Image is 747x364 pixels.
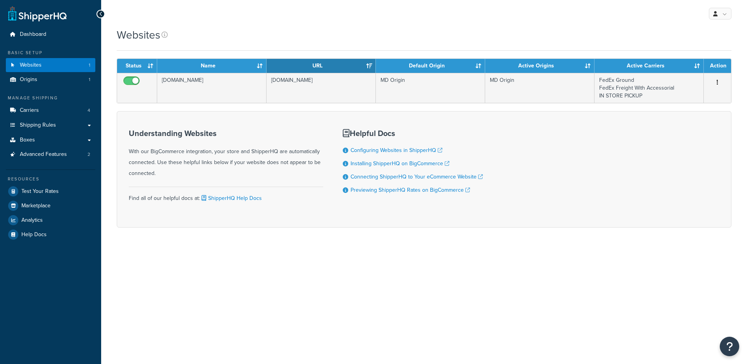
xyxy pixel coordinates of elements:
[117,27,160,42] h1: Websites
[6,147,95,162] li: Advanced Features
[20,107,39,114] span: Carriers
[129,129,323,138] h3: Understanding Websites
[267,59,376,73] th: URL: activate to sort column ascending
[6,213,95,227] a: Analytics
[129,129,323,179] div: With our BigCommerce integration, your store and ShipperHQ are automatically connected. Use these...
[6,133,95,147] a: Boxes
[720,337,739,356] button: Open Resource Center
[594,59,704,73] th: Active Carriers: activate to sort column ascending
[20,31,46,38] span: Dashboard
[6,27,95,42] a: Dashboard
[351,146,442,154] a: Configuring Websites in ShipperHQ
[6,58,95,72] li: Websites
[485,59,594,73] th: Active Origins: activate to sort column ascending
[8,6,67,21] a: ShipperHQ Home
[6,49,95,56] div: Basic Setup
[88,107,90,114] span: 4
[6,147,95,162] a: Advanced Features 2
[200,194,262,202] a: ShipperHQ Help Docs
[267,73,376,103] td: [DOMAIN_NAME]
[343,129,483,138] h3: Helpful Docs
[21,188,59,195] span: Test Your Rates
[89,62,90,69] span: 1
[20,76,37,83] span: Origins
[157,73,267,103] td: [DOMAIN_NAME]
[6,103,95,118] li: Carriers
[6,199,95,213] a: Marketplace
[6,228,95,242] a: Help Docs
[351,173,483,181] a: Connecting ShipperHQ to Your eCommerce Website
[157,59,267,73] th: Name: activate to sort column ascending
[6,118,95,133] a: Shipping Rules
[20,122,56,129] span: Shipping Rules
[129,187,323,204] div: Find all of our helpful docs at:
[6,184,95,198] a: Test Your Rates
[6,72,95,87] a: Origins 1
[6,176,95,182] div: Resources
[376,73,485,103] td: MD Origin
[117,59,157,73] th: Status: activate to sort column ascending
[6,103,95,118] a: Carriers 4
[20,151,67,158] span: Advanced Features
[89,76,90,83] span: 1
[6,72,95,87] li: Origins
[351,186,470,194] a: Previewing ShipperHQ Rates on BigCommerce
[351,159,449,168] a: Installing ShipperHQ on BigCommerce
[376,59,485,73] th: Default Origin: activate to sort column ascending
[88,151,90,158] span: 2
[485,73,594,103] td: MD Origin
[21,203,51,209] span: Marketplace
[20,137,35,143] span: Boxes
[6,95,95,101] div: Manage Shipping
[704,59,731,73] th: Action
[594,73,704,103] td: FedEx Ground FedEx Freight With Accessorial IN STORE PICKUP
[6,58,95,72] a: Websites 1
[20,62,42,69] span: Websites
[21,217,43,224] span: Analytics
[21,231,47,238] span: Help Docs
